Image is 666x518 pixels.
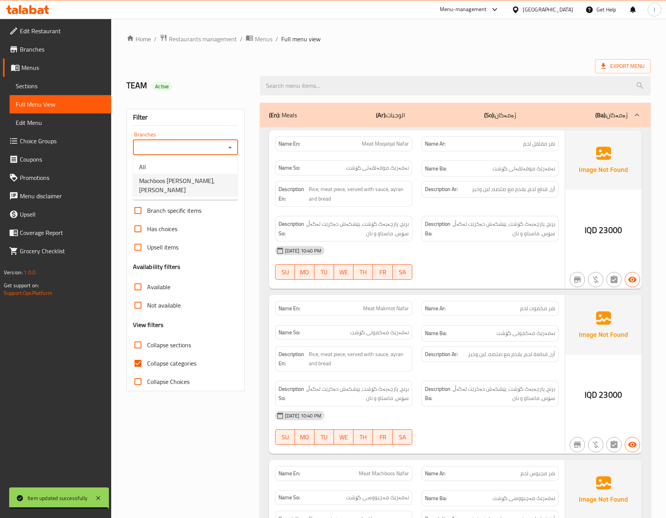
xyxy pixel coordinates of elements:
[279,267,292,278] span: SU
[362,140,409,148] span: Meat Moqalqal Nafar
[21,63,105,72] span: Menus
[16,118,105,127] span: Edit Menu
[24,267,36,277] span: 1.0.0
[314,264,334,280] button: TU
[425,140,446,148] strong: Name Ar:
[279,469,300,478] strong: Name En:
[425,185,458,194] strong: Description Ar:
[376,267,389,278] span: FR
[376,110,405,120] p: الوجبات
[147,206,201,215] span: Branch specific items
[570,437,585,452] button: Not branch specific item
[20,26,105,36] span: Edit Restaurant
[625,272,640,287] button: Available
[3,223,111,242] a: Coverage Report
[4,288,52,298] a: Support.OpsPlatform
[279,350,307,368] strong: Description En:
[160,34,237,44] a: Restaurants management
[4,267,23,277] span: Version:
[493,494,555,503] span: نەفەرێک مەچبووسی گۆشت
[472,185,555,194] span: أرز، قطع لحم، يقدم مع صلصه، لبن وخبز
[376,432,389,443] span: FR
[152,82,172,91] div: Active
[126,80,251,91] h2: TEAM
[350,329,409,337] span: نەفەرێک مەکموتی گۆشت
[275,429,295,445] button: SU
[654,5,655,14] span: l
[363,304,409,312] span: Meat Makmot Nafar
[346,164,409,172] span: نەفەرێک موقەلقەلی گۆشت
[240,34,243,44] li: /
[126,34,151,44] a: Home
[425,350,458,359] strong: Description Ar:
[20,136,105,146] span: Choice Groups
[585,387,597,402] span: IQD
[493,164,555,173] span: نەفەرێک موقەلقەلی گۆشت
[625,437,640,452] button: Available
[425,164,447,173] strong: Name Ba:
[20,210,105,219] span: Upsell
[139,162,146,172] span: All
[468,350,555,359] span: أرز، قطعة لحم، يقدم مع صلصه، لبن وخبز
[20,45,105,54] span: Branches
[425,304,446,312] strong: Name Ar:
[279,219,304,238] strong: Description So:
[520,469,555,478] span: نفر مجبوس لحم
[520,304,555,312] span: نفر مكموت لحم
[565,295,642,355] img: Ae5nvW7+0k+MAAAAAElFTkSuQmCC
[126,34,651,44] nav: breadcrumb
[425,384,450,403] strong: Description Ba:
[356,432,370,443] span: TH
[3,40,111,58] a: Branches
[393,429,412,445] button: SA
[10,113,111,132] a: Edit Menu
[20,246,105,256] span: Grocery Checklist
[169,34,237,44] span: Restaurants management
[585,223,597,238] span: IQD
[147,243,178,252] span: Upsell items
[337,267,350,278] span: WE
[306,219,409,238] span: برنج، پارچەیەک گۆشت، پێشکەش دەکرێت لەگەڵ سۆس، ماستاو و نان
[484,109,495,121] b: (So):
[281,34,321,44] span: Full menu view
[393,264,412,280] button: SA
[334,429,353,445] button: WE
[452,384,555,403] span: برنج، پارچەیەک گۆشت، پێشکەش دەکرێت لەگەڵ سۆس، ماستاو و نان
[295,429,314,445] button: MO
[20,228,105,237] span: Coverage Report
[318,267,331,278] span: TU
[425,494,447,503] strong: Name Ba:
[306,384,409,403] span: برنج، پارچەیەک گۆشت، پێشکەش دەکرێت لەگەڵ سۆس، ماستاو و نان
[396,432,409,443] span: SA
[425,329,447,338] strong: Name Ba:
[523,140,555,148] span: نفر مقلقل لحم
[298,432,311,443] span: MO
[279,304,300,312] strong: Name En:
[3,58,111,77] a: Menus
[334,264,353,280] button: WE
[279,494,300,502] strong: Name So:
[595,109,606,121] b: (Ba):
[356,267,370,278] span: TH
[260,103,651,127] div: (En): Meals(Ar):الوجبات(So):ژەمەکان(Ba):ژەمەکان
[314,429,334,445] button: TU
[20,155,105,164] span: Coupons
[309,185,409,203] span: Rice, meat piece, served with sauce, ayran and bread
[318,432,331,443] span: TU
[570,272,585,287] button: Not branch specific item
[359,469,409,478] span: Meat Machboos Nafar
[373,429,392,445] button: FR
[601,62,645,71] span: Export Menu
[147,340,191,350] span: Collapse sections
[588,272,603,287] button: Purchased item
[133,321,164,329] h3: View filters
[20,191,105,201] span: Menu disclaimer
[133,109,238,126] div: Filter
[147,359,196,368] span: Collapse categories
[139,176,232,194] span: Machboos [PERSON_NAME], [PERSON_NAME]
[16,81,105,91] span: Sections
[606,272,622,287] button: Not has choices
[279,164,300,172] strong: Name So:
[246,34,272,44] a: Menus
[275,34,278,44] li: /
